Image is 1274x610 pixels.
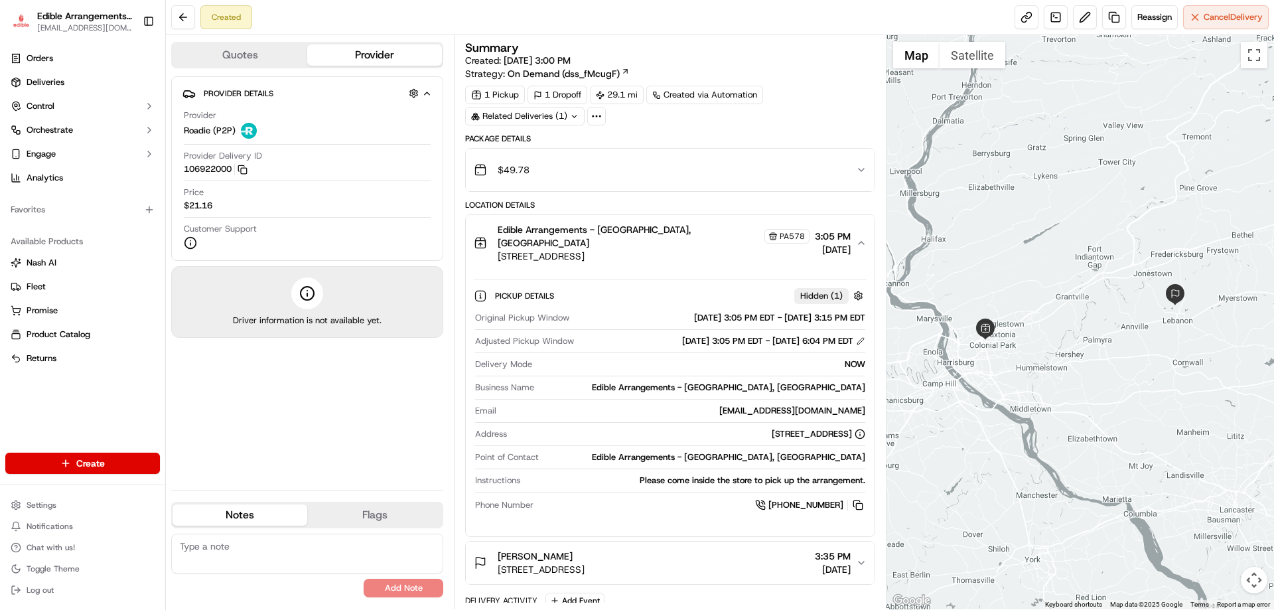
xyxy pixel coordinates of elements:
span: 3:35 PM [815,550,851,563]
img: Nash [13,13,40,40]
a: Powered byPylon [94,329,161,339]
img: 8571987876998_91fb9ceb93ad5c398215_72.jpg [28,127,52,151]
span: Roadie (P2P) [184,125,236,137]
button: Map camera controls [1241,567,1267,593]
span: Promise [27,305,58,317]
span: [DATE] [815,243,851,256]
a: Created via Automation [646,86,763,104]
a: On Demand (dss_fMcugF) [508,67,630,80]
button: Quotes [173,44,307,66]
a: Product Catalog [11,329,155,341]
span: 3:05 PM [815,230,851,243]
span: Provider Delivery ID [184,150,262,162]
span: Email [475,405,496,417]
button: Edible Arrangements - [GEOGRAPHIC_DATA], [GEOGRAPHIC_DATA] [37,9,132,23]
div: 29.1 mi [590,86,644,104]
div: 📗 [13,298,24,309]
span: • [144,206,149,216]
a: Returns [11,352,155,364]
span: Pylon [132,329,161,339]
input: Got a question? Start typing here... [35,86,239,100]
span: $49.78 [498,163,530,177]
span: Provider Details [204,88,273,99]
button: Chat with us! [5,538,160,557]
button: Reassign [1131,5,1178,29]
button: Edible Arrangements - Harrisburg, PAEdible Arrangements - [GEOGRAPHIC_DATA], [GEOGRAPHIC_DATA][EM... [5,5,137,37]
button: [EMAIL_ADDRESS][DOMAIN_NAME] [37,23,132,33]
span: Edible Arrangements - [GEOGRAPHIC_DATA], [GEOGRAPHIC_DATA] [498,223,761,250]
button: Flags [307,504,442,526]
button: [PERSON_NAME][STREET_ADDRESS]3:35 PM[DATE] [466,542,874,584]
button: Promise [5,300,160,321]
img: 1736555255976-a54dd68f-1ca7-489b-9aae-adbdc363a1c4 [27,242,37,253]
a: [PHONE_NUMBER] [755,498,865,512]
div: 💻 [112,298,123,309]
span: [DATE] [151,206,178,216]
span: • [144,242,149,252]
span: Business Name [475,382,534,394]
span: Settings [27,500,56,510]
button: Add Event [545,593,604,609]
div: Location Details [465,200,875,210]
span: Analytics [27,172,63,184]
div: Available Products [5,231,160,252]
button: Show street map [893,42,940,68]
div: Related Deliveries (1) [465,107,585,125]
div: Start new chat [60,127,218,140]
button: See all [206,170,242,186]
span: Returns [27,352,56,364]
a: Open this area in Google Maps (opens a new window) [890,592,934,609]
button: Engage [5,143,160,165]
a: Nash AI [11,257,155,269]
span: Address [475,428,507,440]
button: Hidden (1) [794,287,867,304]
span: Delivery Mode [475,358,532,370]
a: Report a map error [1217,601,1270,608]
button: Orchestrate [5,119,160,141]
span: Wisdom [PERSON_NAME] [41,206,141,216]
button: $49.78 [466,149,874,191]
div: Package Details [465,133,875,144]
button: Keyboard shortcuts [1045,600,1102,609]
a: Terms (opens in new tab) [1190,601,1209,608]
div: 1 Dropoff [528,86,587,104]
button: Start new chat [226,131,242,147]
span: Control [27,100,54,112]
span: Price [184,187,204,198]
button: Product Catalog [5,324,160,345]
span: [PHONE_NUMBER] [768,499,843,511]
span: Product Catalog [27,329,90,341]
span: API Documentation [125,297,213,310]
button: Returns [5,348,160,369]
button: Log out [5,581,160,599]
div: Favorites [5,199,160,220]
img: Edible Arrangements - Harrisburg, PA [11,12,32,31]
span: Nash AI [27,257,56,269]
button: Provider [307,44,442,66]
span: $21.16 [184,200,212,212]
span: Created: [465,54,571,67]
span: [DATE] [815,563,851,576]
button: Edible Arrangements - [GEOGRAPHIC_DATA], [GEOGRAPHIC_DATA]PA578[STREET_ADDRESS]3:05 PM[DATE] [466,215,874,271]
div: Edible Arrangements - [GEOGRAPHIC_DATA], [GEOGRAPHIC_DATA] [539,382,865,394]
img: 1736555255976-a54dd68f-1ca7-489b-9aae-adbdc363a1c4 [13,127,37,151]
button: CancelDelivery [1183,5,1269,29]
img: 1736555255976-a54dd68f-1ca7-489b-9aae-adbdc363a1c4 [27,206,37,217]
div: Past conversations [13,173,89,183]
a: Deliveries [5,72,160,93]
button: 106922000 [184,163,248,175]
button: Fleet [5,276,160,297]
span: Cancel Delivery [1204,11,1263,23]
a: Analytics [5,167,160,189]
a: Orders [5,48,160,69]
button: Toggle Theme [5,560,160,578]
div: Please come inside the store to pick up the arrangement. [526,475,865,487]
span: Instructions [475,475,520,487]
span: Engage [27,148,56,160]
span: Deliveries [27,76,64,88]
div: [STREET_ADDRESS] [772,428,865,440]
span: [DATE] 3:00 PM [504,54,571,66]
div: [EMAIL_ADDRESS][DOMAIN_NAME] [502,405,865,417]
button: Toggle fullscreen view [1241,42,1267,68]
span: [STREET_ADDRESS] [498,250,809,263]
